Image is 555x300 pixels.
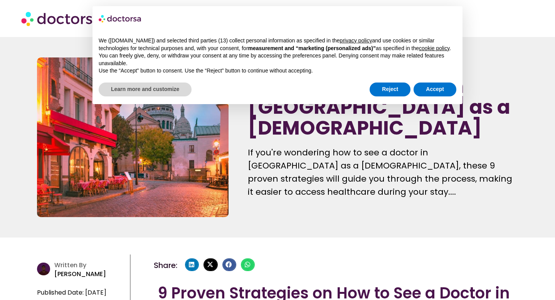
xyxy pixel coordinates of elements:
div: If you're wondering how to see a doctor in [GEOGRAPHIC_DATA] as a [DEMOGRAPHIC_DATA], these 9 pro... [248,146,518,199]
img: author [37,263,50,275]
button: Learn more and customize [99,83,192,96]
p: You can freely give, deny, or withdraw your consent at any time by accessing the preferences pane... [99,52,456,67]
button: Reject [370,83,410,96]
a: cookie policy [419,45,449,51]
div: Share on linkedin [185,258,199,271]
h4: Share: [154,261,177,269]
p: We ([DOMAIN_NAME]) and selected third parties (13) collect personal information as specified in t... [99,37,456,52]
strong: measurement and “marketing (personalized ads)” [248,45,376,51]
h4: Written By [54,261,126,269]
h1: How to See a Doctor in [GEOGRAPHIC_DATA] as a [DEMOGRAPHIC_DATA] [248,76,518,138]
a: privacy policy [340,37,372,44]
span: Published Date: [DATE] [37,287,106,298]
div: Share on x-twitter [203,258,217,271]
div: Share on facebook [222,258,236,271]
div: Share on whatsapp [241,258,255,271]
p: Use the “Accept” button to consent. Use the “Reject” button to continue without accepting. [99,67,456,75]
button: Accept [414,83,456,96]
p: [PERSON_NAME] [54,269,126,280]
img: logo [99,12,142,25]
